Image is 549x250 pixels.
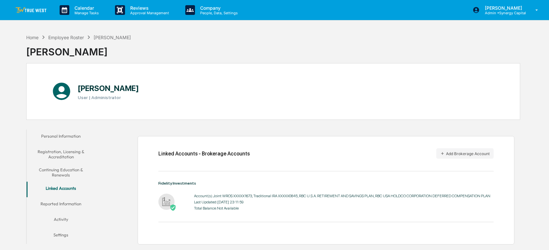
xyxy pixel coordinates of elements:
[27,182,96,197] button: Linked Accounts
[78,84,139,93] h1: [PERSON_NAME]
[194,200,490,204] div: Last Updated: [DATE] 23:11:59
[158,151,250,157] div: Linked Accounts - Brokerage Accounts
[528,229,546,246] iframe: Open customer support
[27,228,96,244] button: Settings
[158,181,494,186] div: Fidelity Investments
[27,130,96,244] div: secondary tabs example
[16,7,47,13] img: logo
[125,5,172,11] p: Reviews
[69,11,102,15] p: Manage Tasks
[27,163,96,182] button: Continuing Education & Renewals
[158,194,175,210] img: Fidelity Investments - Active
[27,130,96,145] button: Personal Information
[194,206,490,210] div: Total Balance: Not Available
[125,11,172,15] p: Approval Management
[27,197,96,213] button: Reported Information
[195,5,241,11] p: Company
[170,204,176,211] img: Active
[195,11,241,15] p: People, Data, Settings
[480,11,526,15] p: Admin • Synergy Capital
[26,41,131,58] div: [PERSON_NAME]
[48,35,84,40] div: Employee Roster
[436,148,494,159] button: Add Brokerage Account
[27,213,96,228] button: Activity
[27,145,96,164] button: Registration, Licensing & Accreditation
[78,95,139,100] h3: User | Administrator
[480,5,526,11] p: [PERSON_NAME]
[94,35,131,40] div: [PERSON_NAME]
[26,35,39,40] div: Home
[194,194,490,198] div: Account(s): Joint WROS XXXXX1673, Traditional IRA XXXXX0845, RBC U.S.A. RETIREMENT AND SAVINGS PL...
[69,5,102,11] p: Calendar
